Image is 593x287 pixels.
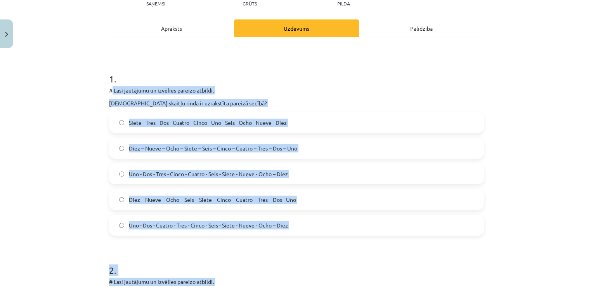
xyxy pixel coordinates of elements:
[129,119,287,127] span: Siete - Tres - Dos - Cuatro - Cinco - Uno - Seis - Ocho - Nueve - Diez
[359,19,484,37] div: Palīdzība
[5,32,8,37] img: icon-close-lesson-0947bae3869378f0d4975bcd49f059093ad1ed9edebbc8119c70593378902aed.svg
[109,278,484,286] p: # Lasi jautājumu un izvēlies pareizo atbildi.
[129,170,288,178] span: Uno - Dos - Tres - Cinco - Cuatro - Seis - Siete - Nueve - Ocho – Diez
[119,223,124,228] input: Uno - Dos - Cuatro - Tres - Cinco - Seis - Siete - Nueve - Ocho – Diez
[119,120,124,125] input: Siete - Tres - Dos - Cuatro - Cinco - Uno - Seis - Ocho - Nueve - Diez
[109,251,484,275] h1: 2 .
[243,1,257,6] p: Grūts
[109,60,484,84] h1: 1 .
[109,19,234,37] div: Apraksts
[234,19,359,37] div: Uzdevums
[129,196,296,204] span: Diez – Nueve – Ocho – Seis – Siete – Cinco – Cuatro – Tres – Dos - Uno
[143,1,168,6] p: Saņemsi
[109,86,484,94] p: # Lasi jautājumu un izvēlies pareizo atbildi.
[129,144,297,152] span: Diez – Nueve – Ocho – Siete – Seis – Cinco – Cuatro – Tres – Dos – Uno
[337,1,350,6] p: pilda
[119,197,124,202] input: Diez – Nueve – Ocho – Seis – Siete – Cinco – Cuatro – Tres – Dos - Uno
[119,171,124,177] input: Uno - Dos - Tres - Cinco - Cuatro - Seis - Siete - Nueve - Ocho – Diez
[119,146,124,151] input: Diez – Nueve – Ocho – Siete – Seis – Cinco – Cuatro – Tres – Dos – Uno
[109,99,484,107] p: [DEMOGRAPHIC_DATA] skaitļu rinda ir uzrakstīta pareizā secībā?
[129,221,288,229] span: Uno - Dos - Cuatro - Tres - Cinco - Seis - Siete - Nueve - Ocho – Diez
